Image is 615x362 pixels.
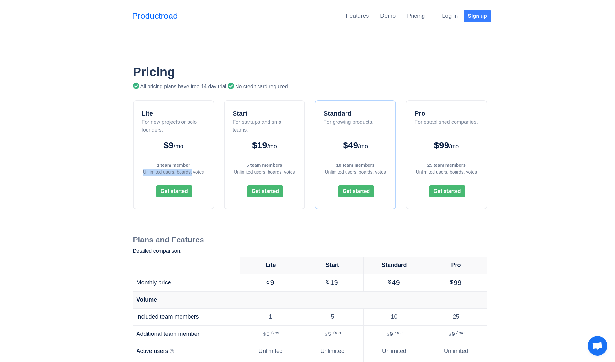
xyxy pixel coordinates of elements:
div: Pro [414,109,478,118]
a: Features [346,13,369,19]
span: Unlimited [444,348,468,354]
div: Unlimited users, boards, votes [413,169,480,176]
div: For established companies. [414,118,478,134]
sup: / mo [456,330,465,335]
a: Pricing [407,13,425,19]
strong: 5 team members [247,163,282,168]
div: Unlimited users, boards, votes [322,169,389,176]
span: Unlimited [382,348,406,354]
span: 25 [453,314,459,320]
span: Unlimited [258,348,283,354]
div: All pricing plans have free 14 day trial. No credit card required. [133,83,487,90]
div: Lite [142,109,207,118]
th: Lite [240,257,302,274]
span: 5 [328,331,339,337]
span: /mo [174,143,183,150]
td: Included team members [133,308,240,325]
div: $9 [140,139,207,152]
span: 19 [330,279,338,287]
span: Unlimited [320,348,345,354]
span: $ [266,279,269,285]
span: /mo [267,143,277,150]
div: For growing products. [324,118,374,134]
td: Additional team member [133,325,240,343]
span: $ [326,279,329,285]
button: Get started [429,185,465,197]
div: $49 [322,139,389,152]
sup: / mo [271,330,279,335]
span: $ [387,332,389,337]
button: Log in [438,9,462,23]
button: Get started [338,185,374,197]
th: Start [302,257,363,274]
div: Start [233,109,298,118]
td: Volume [133,291,487,308]
div: Unlimited users, boards, votes [231,169,298,176]
span: /mo [358,143,368,150]
div: For new projects or solo founders. [142,118,207,134]
span: 1 [269,314,272,320]
strong: 1 team member [157,163,190,168]
th: Standard [363,257,425,274]
button: Get started [156,185,192,197]
sup: / mo [333,330,341,335]
h2: Plans and Features [133,235,487,245]
div: For startups and small teams. [233,118,298,134]
a: Productroad [132,10,178,22]
span: 10 [391,314,397,320]
p: Detailed comparison. [133,247,487,255]
h1: Pricing [133,65,487,80]
a: Demo [380,13,396,19]
span: $ [388,279,391,285]
span: $ [325,332,327,337]
button: Get started [247,185,283,197]
span: 5 [266,331,277,337]
div: Unlimited users, boards, votes [140,169,207,176]
strong: 25 team members [427,163,466,168]
span: $ [448,332,451,337]
span: 99 [454,279,461,287]
span: 9 [452,331,463,337]
span: 5 [331,314,334,320]
span: Active users [137,348,168,354]
span: 9 [270,279,274,287]
sup: / mo [395,330,403,335]
span: 49 [392,279,400,287]
td: Monthly price [133,274,240,291]
span: 9 [390,331,401,337]
div: $19 [231,139,298,152]
button: Sign up [464,10,491,22]
a: Open chat [588,336,607,356]
span: $ [450,279,453,285]
div: $99 [413,139,480,152]
span: $ [263,332,266,337]
th: Pro [425,257,487,274]
strong: 10 team members [336,163,374,168]
span: /mo [449,143,459,150]
div: Standard [324,109,374,118]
